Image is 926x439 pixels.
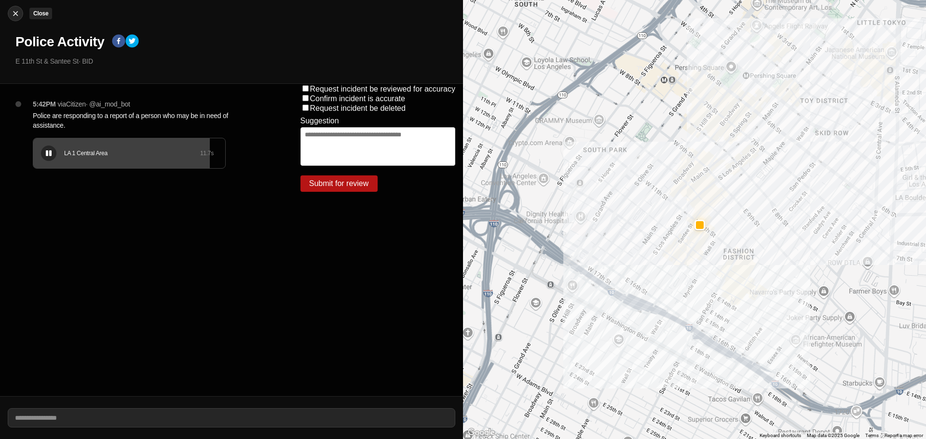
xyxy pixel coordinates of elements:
[15,33,104,51] h1: Police Activity
[33,111,262,130] p: Police are responding to a report of a person who may be in need of assistance.
[8,6,23,21] button: cancelClose
[15,56,455,66] p: E 11th St & Santee St · BID
[200,149,214,157] div: 11.7 s
[310,104,406,112] label: Request incident be deleted
[807,433,859,438] span: Map data ©2025 Google
[760,432,801,439] button: Keyboard shortcuts
[58,99,130,109] p: via Citizen · @ ai_mod_bot
[885,433,923,438] a: Report a map error
[300,175,378,192] button: Submit for review
[11,9,20,18] img: cancel
[465,426,497,439] img: Google
[300,117,339,125] label: Suggestion
[125,34,139,50] button: twitter
[33,99,56,109] p: 5:42PM
[310,94,405,103] label: Confirm incident is accurate
[64,149,200,157] div: LA 1 Central Area
[865,433,879,438] a: Terms (opens in new tab)
[310,85,456,93] label: Request incident be reviewed for accuracy
[465,426,497,439] a: Open this area in Google Maps (opens a new window)
[112,34,125,50] button: facebook
[33,10,48,17] small: Close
